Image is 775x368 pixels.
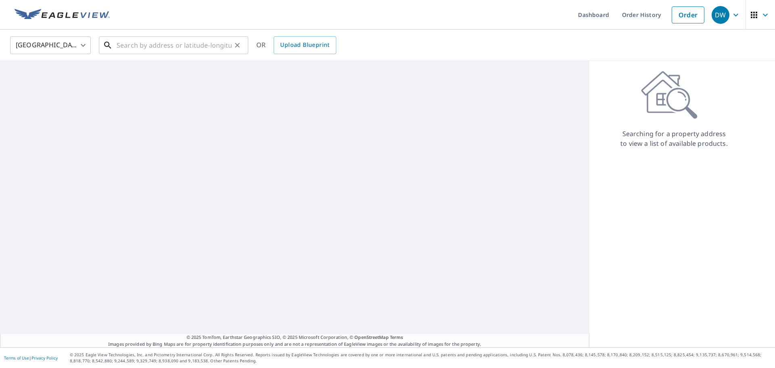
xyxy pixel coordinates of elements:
[712,6,729,24] div: DW
[280,40,329,50] span: Upload Blueprint
[4,355,58,360] p: |
[232,40,243,51] button: Clear
[354,334,388,340] a: OpenStreetMap
[390,334,403,340] a: Terms
[4,355,29,361] a: Terms of Use
[117,34,232,57] input: Search by address or latitude-longitude
[620,129,728,148] p: Searching for a property address to view a list of available products.
[10,34,91,57] div: [GEOGRAPHIC_DATA]
[31,355,58,361] a: Privacy Policy
[274,36,336,54] a: Upload Blueprint
[15,9,110,21] img: EV Logo
[672,6,704,23] a: Order
[70,352,771,364] p: © 2025 Eagle View Technologies, Inc. and Pictometry International Corp. All Rights Reserved. Repo...
[256,36,336,54] div: OR
[186,334,403,341] span: © 2025 TomTom, Earthstar Geographics SIO, © 2025 Microsoft Corporation, ©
